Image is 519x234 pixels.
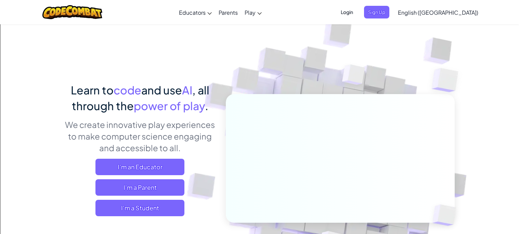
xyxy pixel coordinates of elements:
span: Play [245,9,256,16]
a: I'm a Parent [95,179,184,196]
a: Educators [176,3,215,22]
button: Sign Up [364,6,389,18]
p: We create innovative play experiences to make computer science engaging and accessible to all. [65,119,216,154]
img: Overlap cubes [418,51,477,109]
button: Login [337,6,357,18]
a: I'm an Educator [95,159,184,175]
a: English ([GEOGRAPHIC_DATA]) [394,3,482,22]
span: power of play [134,99,205,113]
span: Educators [179,9,206,16]
img: CodeCombat logo [42,5,102,19]
span: code [114,83,141,97]
span: Learn to [71,83,114,97]
img: Overlap cubes [329,51,378,102]
button: I'm a Student [95,200,184,216]
a: Parents [215,3,241,22]
span: AI [182,83,192,97]
span: and use [141,83,182,97]
span: . [205,99,208,113]
span: English ([GEOGRAPHIC_DATA]) [398,9,478,16]
a: Play [241,3,265,22]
